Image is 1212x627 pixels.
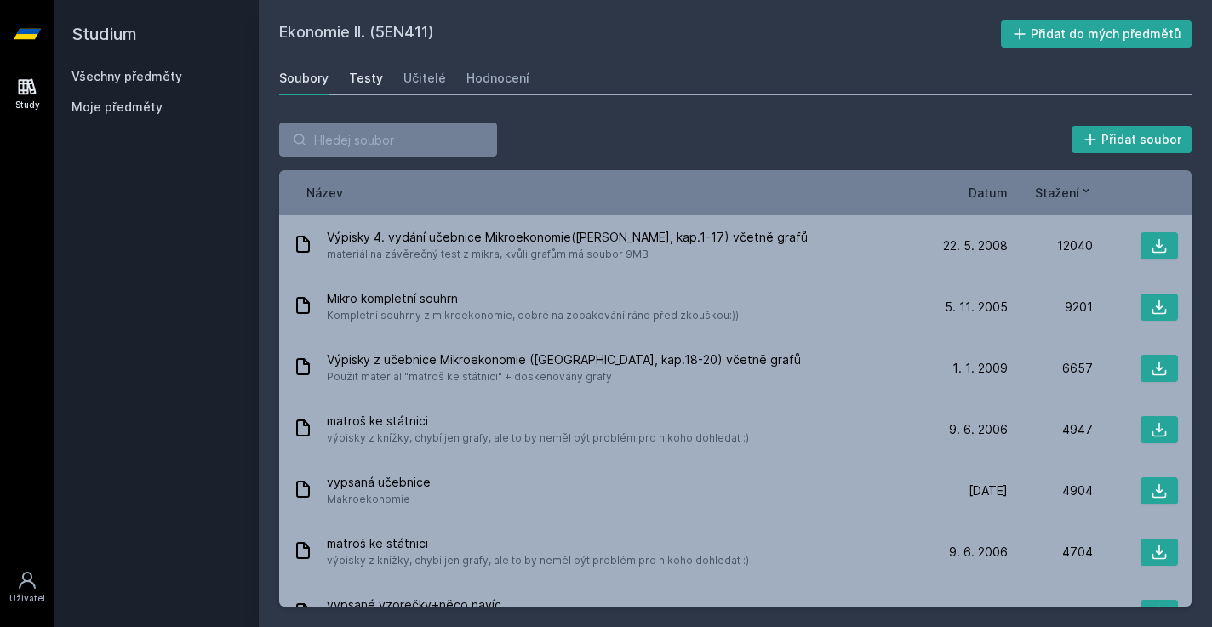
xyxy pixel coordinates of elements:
[327,596,912,613] span: vypsané vzorečky+něco navíc
[466,61,529,95] a: Hodnocení
[949,421,1008,438] span: 9. 6. 2006
[403,70,446,87] div: Učitelé
[969,184,1008,202] button: Datum
[327,368,801,385] span: Použit materiál "matroš ke státnici" + doskenovány grafy
[9,592,45,605] div: Uživatel
[327,290,739,307] span: Mikro kompletní souhrn
[279,70,329,87] div: Soubory
[15,99,40,111] div: Study
[327,491,431,508] span: Makroekonomie
[1072,126,1192,153] button: Přidat soubor
[945,299,1008,316] span: 5. 11. 2005
[327,413,749,430] span: matroš ke státnici
[279,123,497,157] input: Hledej soubor
[327,307,739,324] span: Kompletní souhrny z mikroekonomie, dobré na zopakování ráno před zkouškou:))
[1008,605,1093,622] div: 4411
[327,351,801,368] span: Výpisky z učebnice Mikroekonomie ([GEOGRAPHIC_DATA], kap.18-20) včetně grafů
[327,474,431,491] span: vypsaná učebnice
[349,61,383,95] a: Testy
[949,544,1008,561] span: 9. 6. 2006
[952,360,1008,377] span: 1. 1. 2009
[279,20,1001,48] h2: Ekonomie II. (5EN411)
[327,552,749,569] span: výpisky z knížky, chybí jen grafy, ale to by neměl být problém pro nikoho dohledat :)
[1008,237,1093,254] div: 12040
[306,184,343,202] button: Název
[1008,299,1093,316] div: 9201
[945,605,1008,622] span: 18. 1. 2006
[1035,184,1079,202] span: Stažení
[1001,20,1192,48] button: Přidat do mých předmětů
[1008,482,1093,499] div: 4904
[943,237,1008,254] span: 22. 5. 2008
[1008,360,1093,377] div: 6657
[327,535,749,552] span: matroš ke státnici
[969,482,1008,499] span: [DATE]
[1008,421,1093,438] div: 4947
[327,430,749,447] span: výpisky z knížky, chybí jen grafy, ale to by neměl být problém pro nikoho dohledat :)
[327,229,808,246] span: Výpisky 4. vydání učebnice Mikroekonomie([PERSON_NAME], kap.1-17) včetně grafů
[403,61,446,95] a: Učitelé
[1008,544,1093,561] div: 4704
[349,70,383,87] div: Testy
[466,70,529,87] div: Hodnocení
[279,61,329,95] a: Soubory
[3,561,51,613] a: Uživatel
[327,246,808,263] span: materiál na závěrečný test z mikra, kvůli grafům má soubor 9MB
[71,99,163,116] span: Moje předměty
[71,69,182,83] a: Všechny předměty
[3,68,51,120] a: Study
[1035,184,1093,202] button: Stažení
